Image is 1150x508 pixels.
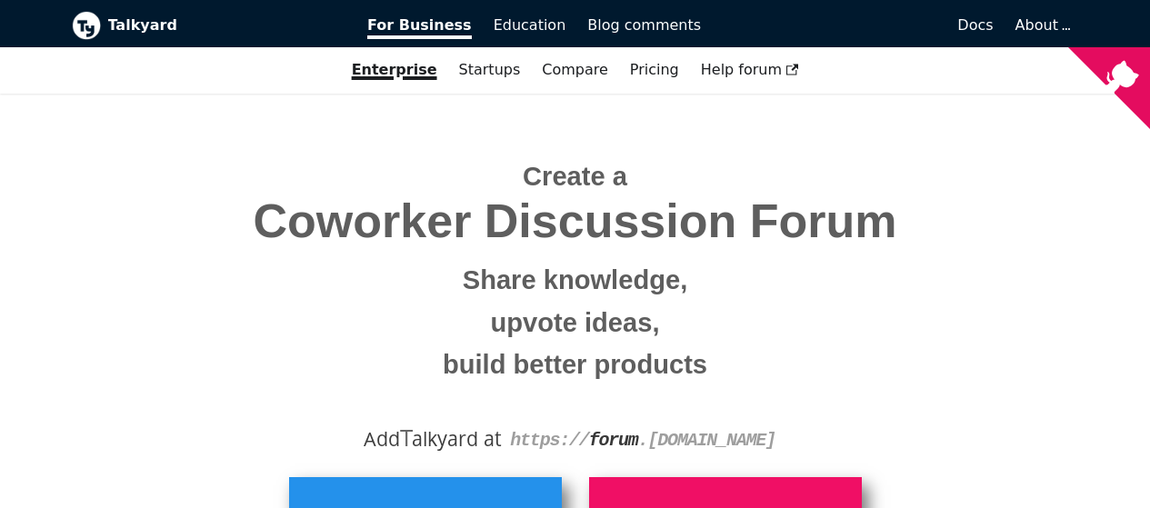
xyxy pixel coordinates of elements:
[957,16,993,34] span: Docs
[85,195,1065,247] span: Coworker Discussion Forum
[85,259,1065,302] small: Share knowledge,
[576,10,712,41] a: Blog comments
[587,16,701,34] span: Blog comments
[108,14,343,37] b: Talkyard
[690,55,810,85] a: Help forum
[85,423,1065,454] div: Add alkyard at
[619,55,690,85] a: Pricing
[523,162,627,191] span: Create a
[510,430,775,451] code: https:// . [DOMAIN_NAME]
[712,10,1005,41] a: Docs
[356,10,483,41] a: For Business
[85,344,1065,386] small: build better products
[1015,16,1068,34] a: About
[72,11,101,40] img: Talkyard logo
[400,421,413,453] span: T
[341,55,448,85] a: Enterprise
[483,10,577,41] a: Education
[589,430,638,451] strong: forum
[701,61,799,78] span: Help forum
[85,302,1065,344] small: upvote ideas,
[542,61,608,78] a: Compare
[494,16,566,34] span: Education
[448,55,532,85] a: Startups
[72,11,343,40] a: Talkyard logoTalkyard
[367,16,472,39] span: For Business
